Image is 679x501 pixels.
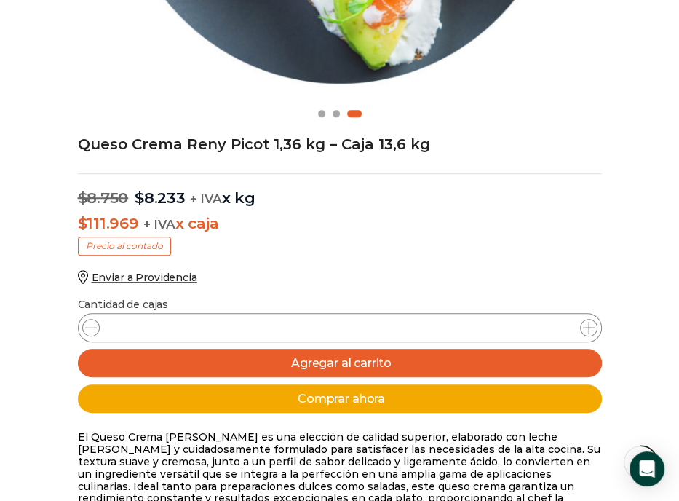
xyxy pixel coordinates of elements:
span: Enviar a Providencia [92,271,197,284]
span: Go to slide 2 [333,110,340,117]
button: Comprar ahora [78,384,602,413]
p: x kg [78,173,602,207]
div: Open Intercom Messenger [630,451,664,486]
bdi: 8.750 [78,189,129,207]
p: Precio al contado [78,237,171,256]
p: Cantidad de cajas [78,299,602,311]
p: x caja [78,214,602,232]
span: Go to slide 3 [347,110,362,117]
button: Agregar al carrito [78,349,602,377]
span: + IVA [190,192,222,206]
span: $ [135,189,144,207]
span: + IVA [143,217,175,232]
bdi: 8.233 [135,189,186,207]
span: Go to slide 1 [318,110,325,117]
bdi: 111.969 [78,214,139,232]
h1: Queso Crema Reny Picot 1,36 kg – Caja 13,6 kg [78,137,602,151]
input: Product quantity [326,317,354,338]
span: $ [78,214,87,232]
a: Enviar a Providencia [78,271,197,284]
span: $ [78,189,87,207]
